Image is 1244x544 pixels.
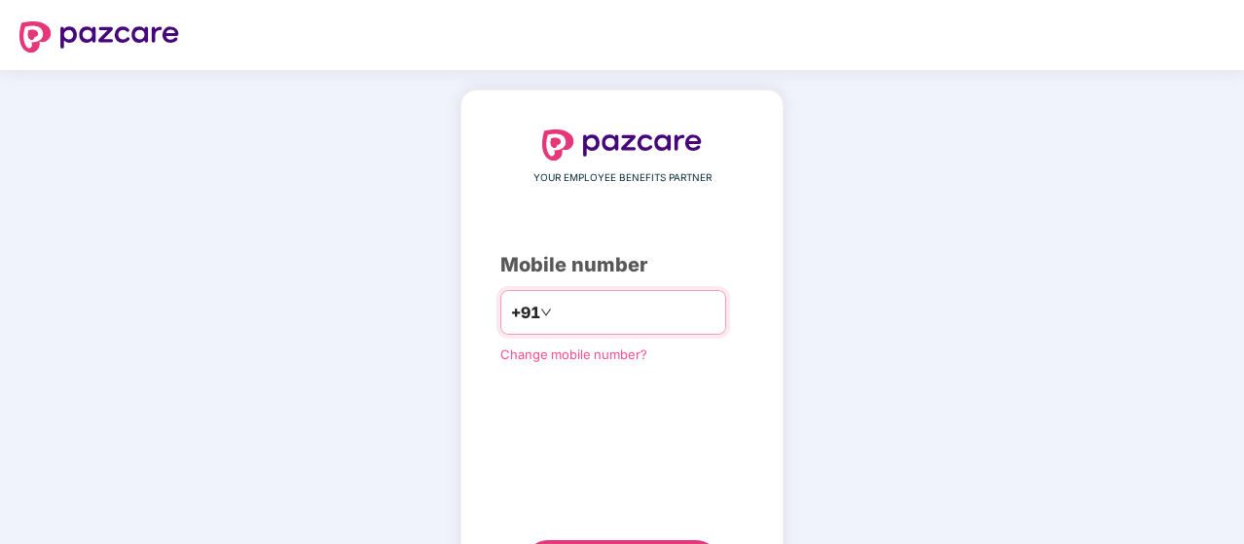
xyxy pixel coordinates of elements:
a: Change mobile number? [500,346,647,362]
img: logo [542,129,702,161]
span: YOUR EMPLOYEE BENEFITS PARTNER [533,170,712,186]
div: Mobile number [500,250,744,280]
span: +91 [511,301,540,325]
span: down [540,307,552,318]
img: logo [19,21,179,53]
